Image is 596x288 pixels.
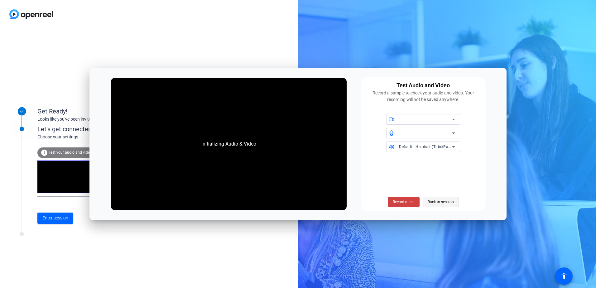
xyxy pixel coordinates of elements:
div: Choose your settings [37,134,175,140]
button: Back to session [423,197,459,207]
span: Back to session [428,196,454,208]
div: Get Ready! [37,107,162,116]
div: Initializing Audio & Video [195,134,262,154]
div: Looks like you've been invited to join [37,116,162,122]
span: Test your audio and video [49,150,92,155]
span: Record a test [393,199,415,205]
div: Test Audio and Video [397,81,450,90]
mat-icon: accessibility [560,272,568,280]
mat-icon: info [41,149,48,156]
button: Record a test [388,197,420,207]
div: Let's get connected. [37,124,175,134]
div: Record a sample to check your audio and video. Your recording will not be saved anywhere. [365,90,482,103]
span: Default - Headset (ThinkPad USB-C Dock Gen2 USB Audio) (17ef:30d1) [399,144,527,149]
span: Enter session [42,215,68,221]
